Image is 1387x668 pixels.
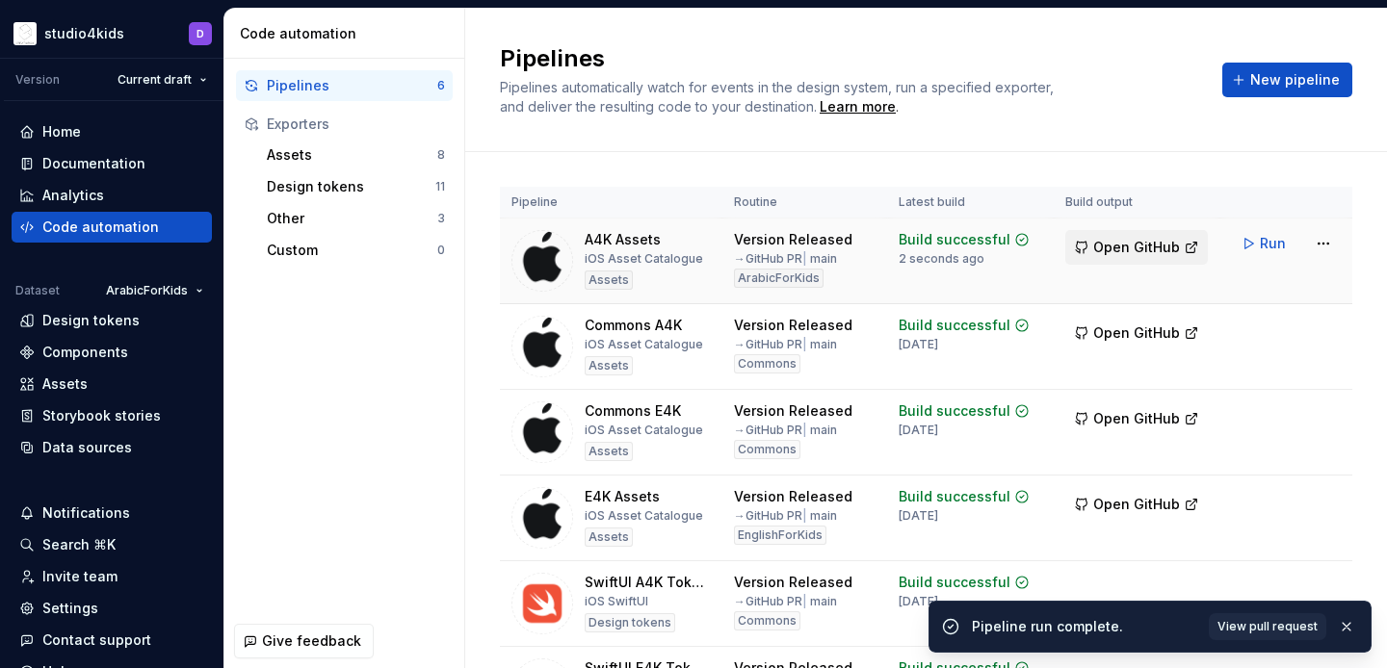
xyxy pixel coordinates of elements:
[118,72,192,88] span: Current draft
[1093,238,1180,257] span: Open GitHub
[500,43,1199,74] h2: Pipelines
[585,527,633,547] div: Assets
[42,218,159,237] div: Code automation
[802,251,807,266] span: |
[734,337,837,352] div: → GitHub PR main
[585,573,711,592] div: SwiftUI A4K Tokens
[1093,323,1180,343] span: Open GitHub
[1093,409,1180,428] span: Open GitHub
[44,24,124,43] div: studio4kids
[585,337,703,352] div: iOS Asset Catalogue
[585,613,675,632] div: Design tokens
[899,487,1010,506] div: Build successful
[12,148,212,179] a: Documentation
[236,70,453,101] button: Pipelines6
[734,611,800,630] div: Commons
[267,115,445,134] div: Exporters
[1222,63,1352,97] button: New pipeline
[899,508,938,524] div: [DATE]
[42,438,132,457] div: Data sources
[259,171,453,202] button: Design tokens11
[437,78,445,93] div: 6
[42,406,161,425] div: Storybook stories
[267,145,437,165] div: Assets
[899,316,1010,335] div: Build successful
[13,22,37,45] img: f1dd3a2a-5342-4756-bcfa-e9eec4c7fc0d.png
[1054,187,1220,218] th: Build output
[437,147,445,163] div: 8
[42,154,145,173] div: Documentation
[734,423,837,438] div: → GitHub PR main
[196,26,204,41] div: D
[1065,327,1208,344] a: Open GitHub
[734,573,852,592] div: Version Released
[734,440,800,459] div: Commons
[1065,499,1208,515] a: Open GitHub
[42,122,81,141] div: Home
[802,508,807,523] span: |
[109,66,216,93] button: Current draft
[42,630,151,650] div: Contact support
[12,561,212,592] a: Invite team
[12,625,212,655] button: Contact support
[500,79,1058,115] span: Pipelines automatically watch for events in the design system, run a specified exporter, and deli...
[585,423,703,438] div: iOS Asset Catalogue
[4,13,220,54] button: studio4kidsD
[267,241,437,260] div: Custom
[585,251,703,267] div: iOS Asset Catalogue
[802,337,807,351] span: |
[887,187,1054,218] th: Latest build
[899,251,984,267] div: 2 seconds ago
[97,277,212,304] button: ArabicForKids
[12,305,212,336] a: Design tokens
[734,401,852,421] div: Version Released
[12,400,212,431] a: Storybook stories
[234,624,374,658] button: Give feedback
[899,337,938,352] div: [DATE]
[734,316,852,335] div: Version Released
[240,24,457,43] div: Code automation
[585,508,703,524] div: iOS Asset Catalogue
[42,535,116,554] div: Search ⌘K
[437,211,445,226] div: 3
[734,487,852,506] div: Version Released
[1065,413,1208,429] a: Open GitHub
[259,203,453,234] button: Other3
[585,230,661,249] div: A4K Assets
[106,283,188,298] span: ArabicForKids
[15,72,60,88] div: Version
[259,235,453,266] a: Custom0
[899,423,938,438] div: [DATE]
[259,140,453,170] button: Assets8
[734,354,800,373] div: Commons
[734,508,837,524] div: → GitHub PR main
[899,230,1010,249] div: Build successful
[734,251,837,267] div: → GitHub PR main
[585,316,682,335] div: Commons A4K
[12,116,212,147] a: Home
[899,401,1010,421] div: Build successful
[585,594,648,609] div: iOS SwiftUI
[802,423,807,437] span: |
[585,442,633,461] div: Assets
[267,76,437,95] div: Pipelines
[1065,401,1208,436] button: Open GitHub
[1209,613,1326,640] a: View pull request
[1065,487,1208,522] button: Open GitHub
[734,594,837,609] div: → GitHub PR main
[1217,619,1318,634] span: View pull request
[585,487,660,506] div: E4K Assets
[820,97,896,116] a: Learn more
[12,337,212,368] a: Components
[262,631,361,651] span: Give feedback
[972,617,1197,636] div: Pipeline run complete.
[585,270,633,290] div: Assets
[12,212,212,243] a: Code automation
[42,343,128,362] div: Components
[15,283,60,298] div: Dataset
